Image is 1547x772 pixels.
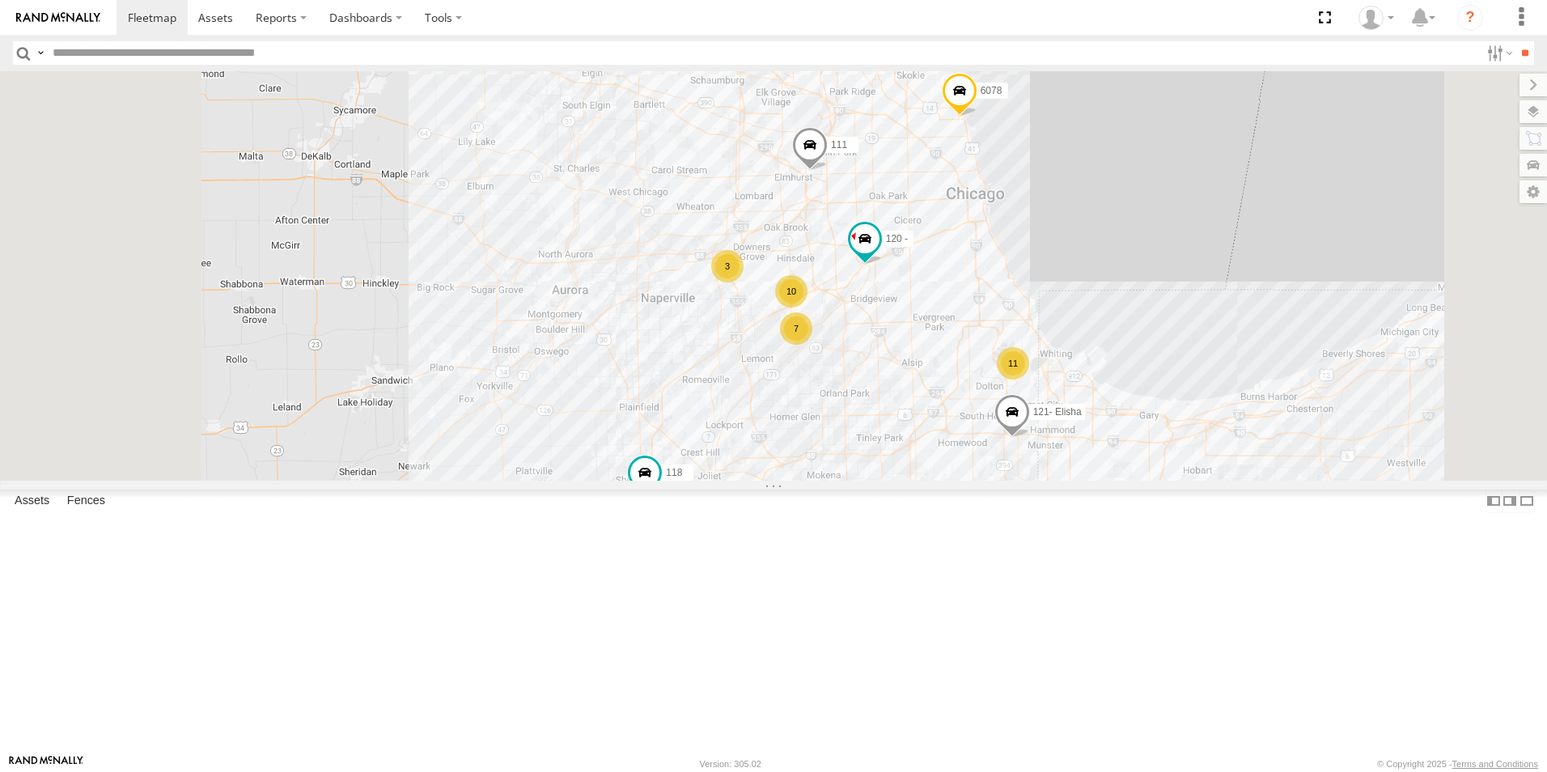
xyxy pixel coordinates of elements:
[1353,6,1400,30] div: Ed Pruneda
[34,41,47,65] label: Search Query
[1519,490,1535,513] label: Hide Summary Table
[831,139,847,151] span: 111
[1033,406,1082,418] span: 121- Elisha
[997,347,1029,380] div: 11
[16,12,100,23] img: rand-logo.svg
[1502,490,1518,513] label: Dock Summary Table to the Right
[1377,759,1538,769] div: © Copyright 2025 -
[775,275,807,308] div: 10
[9,756,83,772] a: Visit our Website
[1481,41,1515,65] label: Search Filter Options
[1486,490,1502,513] label: Dock Summary Table to the Left
[59,490,113,512] label: Fences
[1457,5,1483,31] i: ?
[1452,759,1538,769] a: Terms and Conditions
[711,250,744,282] div: 3
[981,86,1002,97] span: 6078
[6,490,57,512] label: Assets
[780,312,812,345] div: 7
[1519,180,1547,203] label: Map Settings
[886,233,908,244] span: 120 -
[666,467,682,478] span: 118
[700,759,761,769] div: Version: 305.02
